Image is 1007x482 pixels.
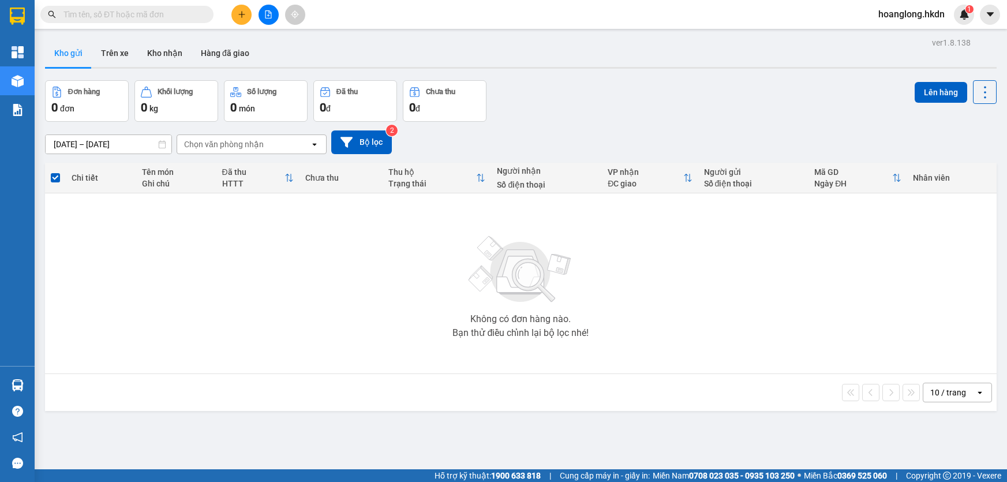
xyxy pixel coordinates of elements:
span: kg [149,104,158,113]
strong: 0369 525 060 [837,471,887,480]
div: Tên món [142,167,211,177]
div: Chi tiết [72,173,130,182]
div: Số điện thoại [704,179,803,188]
div: Nhân viên [913,173,991,182]
span: plus [238,10,246,18]
span: aim [291,10,299,18]
img: icon-new-feature [959,9,969,20]
img: dashboard-icon [12,46,24,58]
div: Số lượng [247,88,276,96]
span: 0 [141,100,147,114]
span: Miền Nam [653,469,795,482]
div: Chưa thu [305,173,377,182]
button: Khối lượng0kg [134,80,218,122]
div: Khối lượng [158,88,193,96]
th: Toggle SortBy [808,163,907,193]
button: Chưa thu0đ [403,80,486,122]
span: 0 [320,100,326,114]
button: Bộ lọc [331,130,392,154]
span: | [896,469,897,482]
div: Mã GD [814,167,892,177]
div: Bạn thử điều chỉnh lại bộ lọc nhé! [452,328,589,338]
button: Số lượng0món [224,80,308,122]
img: warehouse-icon [12,75,24,87]
sup: 2 [386,125,398,136]
div: 10 / trang [930,387,966,398]
strong: 0708 023 035 - 0935 103 250 [689,471,795,480]
span: | [549,469,551,482]
button: aim [285,5,305,25]
div: Đã thu [336,88,358,96]
button: Đã thu0đ [313,80,397,122]
button: plus [231,5,252,25]
button: file-add [259,5,279,25]
img: solution-icon [12,104,24,116]
svg: open [310,140,319,149]
span: caret-down [985,9,995,20]
span: 0 [230,100,237,114]
span: search [48,10,56,18]
div: ver 1.8.138 [932,36,971,49]
div: Đã thu [222,167,284,177]
div: HTTT [222,179,284,188]
div: Trạng thái [388,179,476,188]
span: notification [12,432,23,443]
button: caret-down [980,5,1000,25]
span: ⚪️ [798,473,801,478]
button: Lên hàng [915,82,967,103]
input: Select a date range. [46,135,171,154]
span: copyright [943,472,951,480]
sup: 1 [965,5,974,13]
span: đ [326,104,331,113]
button: Trên xe [92,39,138,67]
span: Miền Bắc [804,469,887,482]
div: VP nhận [608,167,683,177]
div: Ghi chú [142,179,211,188]
span: question-circle [12,406,23,417]
button: Hàng đã giao [192,39,259,67]
div: Chưa thu [426,88,455,96]
button: Kho gửi [45,39,92,67]
span: món [239,104,255,113]
div: Không có đơn hàng nào. [470,315,571,324]
div: ĐC giao [608,179,683,188]
img: warehouse-icon [12,379,24,391]
div: Thu hộ [388,167,476,177]
div: Ngày ĐH [814,179,892,188]
img: logo-vxr [10,8,25,25]
svg: open [975,388,984,397]
span: Hỗ trợ kỹ thuật: [435,469,541,482]
span: đơn [60,104,74,113]
span: message [12,458,23,469]
div: Đơn hàng [68,88,100,96]
span: 1 [967,5,971,13]
img: svg+xml;base64,PHN2ZyBjbGFzcz0ibGlzdC1wbHVnX19zdmciIHhtbG5zPSJodHRwOi8vd3d3LnczLm9yZy8yMDAwL3N2Zy... [463,229,578,310]
th: Toggle SortBy [602,163,698,193]
span: Cung cấp máy in - giấy in: [560,469,650,482]
button: Đơn hàng0đơn [45,80,129,122]
th: Toggle SortBy [383,163,491,193]
span: 0 [51,100,58,114]
div: Người gửi [704,167,803,177]
input: Tìm tên, số ĐT hoặc mã đơn [63,8,200,21]
div: Người nhận [497,166,596,175]
span: hoanglong.hkdn [869,7,954,21]
div: Số điện thoại [497,180,596,189]
button: Kho nhận [138,39,192,67]
span: 0 [409,100,415,114]
th: Toggle SortBy [216,163,300,193]
div: Chọn văn phòng nhận [184,139,264,150]
span: đ [415,104,420,113]
strong: 1900 633 818 [491,471,541,480]
span: file-add [264,10,272,18]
